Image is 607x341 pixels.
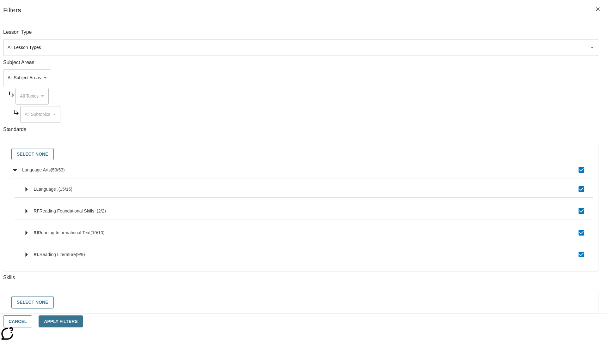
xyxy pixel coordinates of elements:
[90,230,104,235] span: 10 standards selected/10 standards in group
[58,187,72,192] span: 15 standards selected/15 standards in group
[34,230,38,235] span: RI
[8,295,593,310] div: Select skills
[3,126,598,133] p: Standards
[97,208,106,213] span: 2 standards selected/2 standards in group
[11,296,54,308] button: Select None
[15,88,49,105] div: Select a Subject Area
[3,39,598,56] div: Select a lesson type
[39,315,83,328] button: Apply Filters
[40,208,97,213] span: Reading Foundational Skills .
[76,252,85,257] span: 9 standards selected/9 standards in group
[20,106,60,123] div: Select a Subject Area
[22,167,51,172] span: Language Arts
[38,230,90,235] span: Reading Informational Text
[3,29,598,36] p: Lesson Type
[8,147,593,162] div: Select standards
[51,167,64,172] span: 53 standards selected/53 standards in group
[3,6,21,24] h1: Filters
[36,187,58,192] span: Language .
[3,59,598,66] p: Subject Areas
[3,274,598,281] p: Skills
[40,252,76,257] span: Reading Literature
[11,148,54,160] button: Select None
[3,69,51,86] div: Select a Subject Area
[34,187,36,192] span: L
[591,3,604,16] button: Close Filters side menu
[34,208,40,213] span: RF
[34,252,40,257] span: RL
[3,315,32,328] button: Cancel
